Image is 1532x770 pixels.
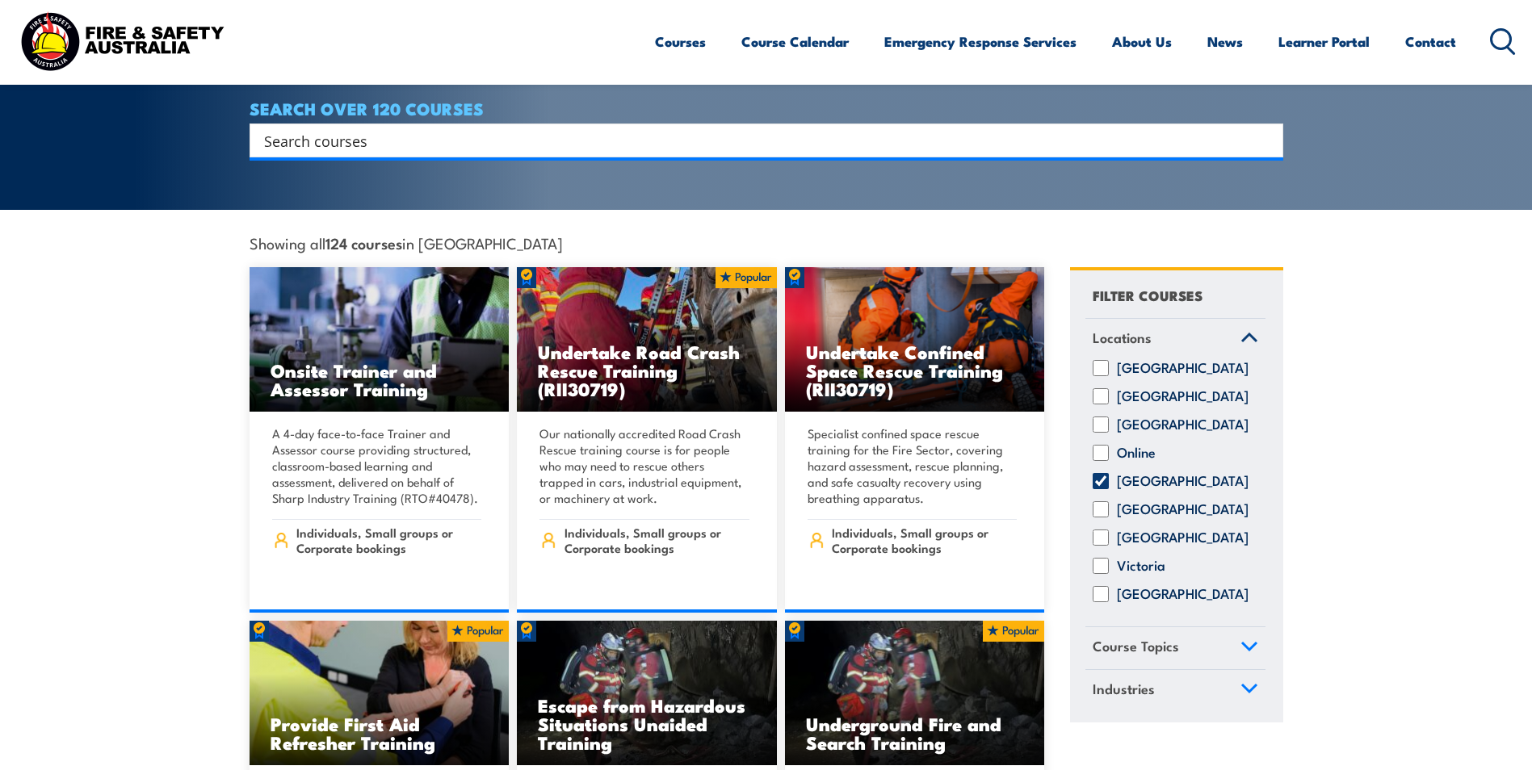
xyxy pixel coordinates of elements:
label: Online [1117,445,1156,461]
h3: Escape from Hazardous Situations Unaided Training [538,696,756,751]
label: [GEOGRAPHIC_DATA] [1117,360,1249,376]
span: Locations [1093,327,1152,349]
p: Our nationally accredited Road Crash Rescue training course is for people who may need to rescue ... [539,425,749,506]
label: [GEOGRAPHIC_DATA] [1117,416,1249,433]
h3: Undertake Confined Space Rescue Training (RII30719) [806,342,1024,398]
a: Courses [655,20,706,63]
input: Search input [264,128,1248,153]
label: [GEOGRAPHIC_DATA] [1117,473,1249,489]
a: About Us [1112,20,1172,63]
a: Onsite Trainer and Assessor Training [250,267,510,412]
span: Individuals, Small groups or Corporate bookings [832,525,1017,555]
h3: Undertake Road Crash Rescue Training (RII30719) [538,342,756,398]
span: Showing all in [GEOGRAPHIC_DATA] [250,234,563,251]
a: Escape from Hazardous Situations Unaided Training [517,621,777,766]
h3: Underground Fire and Search Training [806,714,1024,751]
img: Undertake Confined Space Rescue Training (non Fire-Sector) (2) [785,267,1045,412]
a: Contact [1405,20,1456,63]
label: [GEOGRAPHIC_DATA] [1117,586,1249,602]
img: Provide First Aid (Blended Learning) [250,621,510,766]
a: Course Topics [1085,627,1265,669]
img: Underground mine rescue [517,621,777,766]
span: Industries [1093,678,1155,700]
h4: FILTER COURSES [1093,284,1203,306]
a: Emergency Response Services [884,20,1077,63]
a: Provide First Aid Refresher Training [250,621,510,766]
strong: 124 courses [325,232,402,253]
a: Learner Portal [1278,20,1370,63]
a: Course Calendar [741,20,849,63]
img: Road Crash Rescue Training [517,267,777,412]
span: Individuals, Small groups or Corporate bookings [565,525,749,555]
a: News [1207,20,1243,63]
h4: SEARCH OVER 120 COURSES [250,99,1283,117]
label: [GEOGRAPHIC_DATA] [1117,388,1249,404]
a: Undertake Confined Space Rescue Training (RII30719) [785,267,1045,412]
p: Specialist confined space rescue training for the Fire Sector, covering hazard assessment, rescue... [808,425,1018,506]
span: Course Topics [1093,635,1179,657]
label: [GEOGRAPHIC_DATA] [1117,529,1249,546]
h3: Onsite Trainer and Assessor Training [271,361,489,398]
a: Locations [1085,319,1265,361]
a: Undertake Road Crash Rescue Training (RII30719) [517,267,777,412]
img: Safety For Leaders [250,267,510,412]
form: Search form [267,129,1251,152]
a: Industries [1085,670,1265,712]
a: Underground Fire and Search Training [785,621,1045,766]
p: A 4-day face-to-face Trainer and Assessor course providing structured, classroom-based learning a... [272,425,482,506]
h3: Provide First Aid Refresher Training [271,714,489,751]
label: [GEOGRAPHIC_DATA] [1117,501,1249,517]
button: Search magnifier button [1255,129,1278,152]
img: Underground mine rescue [785,621,1045,766]
label: Victoria [1117,558,1165,574]
span: Individuals, Small groups or Corporate bookings [296,525,481,555]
